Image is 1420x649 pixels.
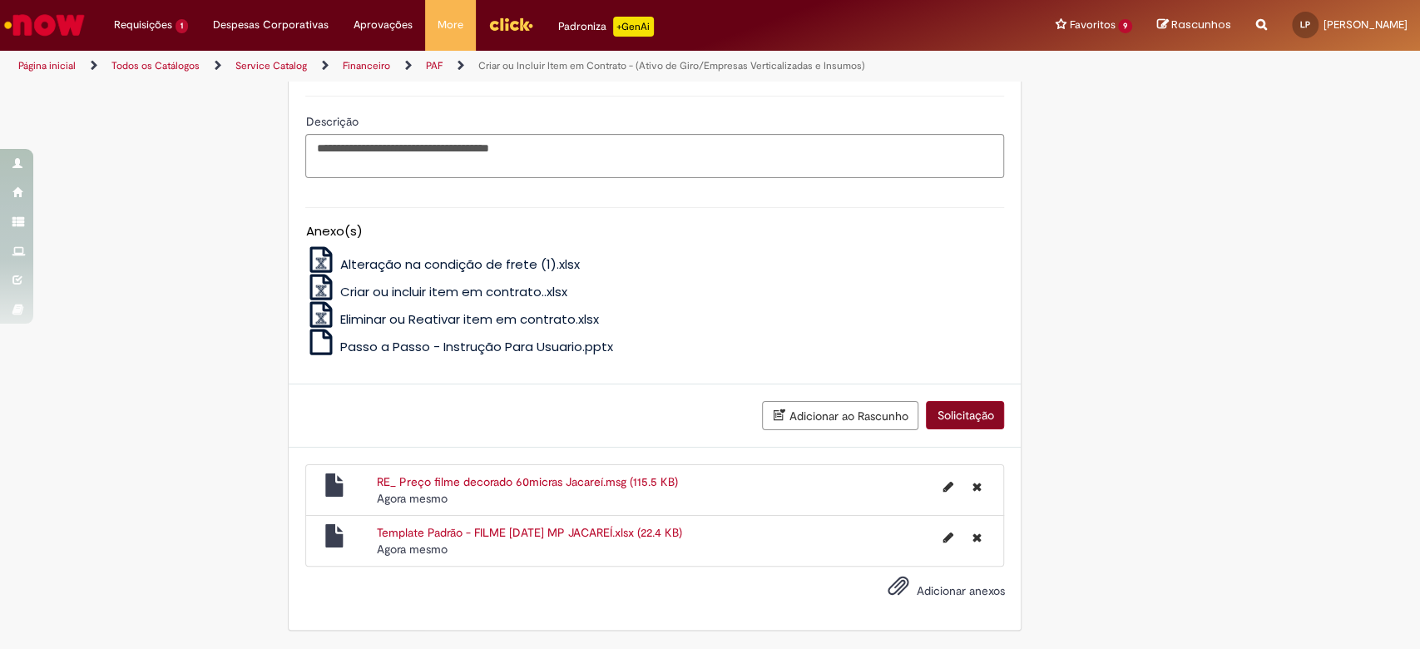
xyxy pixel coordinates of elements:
[933,473,962,500] button: Editar nome de arquivo RE_ Preço filme decorado 60micras Jacareí.msg
[377,474,678,489] a: RE_ Preço filme decorado 60micras Jacareí.msg (115.5 KB)
[962,524,991,551] button: Excluir Template Padrão - FILME BC269 MP JACAREÍ.xlsx
[426,59,443,72] a: PAF
[305,134,1004,179] textarea: Descrição
[933,524,962,551] button: Editar nome de arquivo Template Padrão - FILME BC269 MP JACAREÍ.xlsx
[377,542,448,557] time: 29/08/2025 15:27:53
[305,310,599,328] a: Eliminar ou Reativar item em contrato.xlsx
[377,525,682,540] a: Template Padrão - FILME [DATE] MP JACAREÍ.xlsx (22.4 KB)
[377,491,448,506] time: 29/08/2025 15:27:53
[340,310,599,328] span: Eliminar ou Reativar item em contrato.xlsx
[305,255,580,273] a: Alteração na condição de frete (1).xlsx
[305,283,567,300] a: Criar ou incluir item em contrato..xlsx
[916,583,1004,598] span: Adicionar anexos
[762,401,918,430] button: Adicionar ao Rascunho
[2,8,87,42] img: ServiceNow
[305,114,361,129] span: Descrição
[377,542,448,557] span: Agora mesmo
[111,59,200,72] a: Todos os Catálogos
[478,59,865,72] a: Criar ou Incluir Item em Contrato - (Ativo de Giro/Empresas Verticalizadas e Insumos)
[305,338,613,355] a: Passo a Passo - Instrução Para Usuario.pptx
[235,59,307,72] a: Service Catalog
[340,255,580,273] span: Alteração na condição de frete (1).xlsx
[1324,17,1408,32] span: [PERSON_NAME]
[926,401,1004,429] button: Solicitação
[114,17,172,33] span: Requisições
[18,59,76,72] a: Página inicial
[12,51,934,82] ul: Trilhas de página
[340,283,567,300] span: Criar ou incluir item em contrato..xlsx
[305,225,1004,239] h5: Anexo(s)
[377,491,448,506] span: Agora mesmo
[343,59,390,72] a: Financeiro
[1300,19,1310,30] span: LP
[883,571,913,609] button: Adicionar anexos
[962,473,991,500] button: Excluir RE_ Preço filme decorado 60micras Jacareí.msg
[340,338,613,355] span: Passo a Passo - Instrução Para Usuario.pptx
